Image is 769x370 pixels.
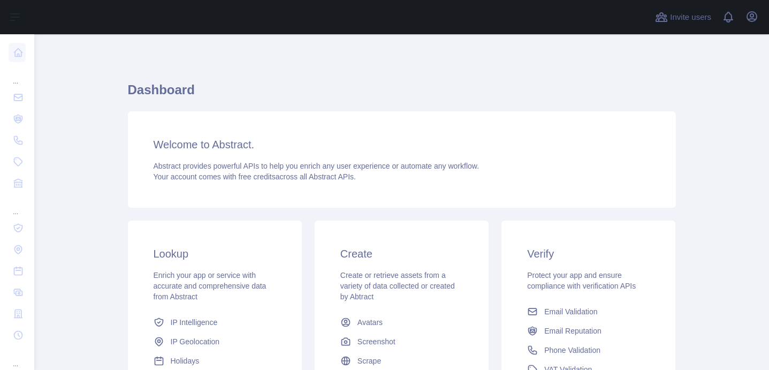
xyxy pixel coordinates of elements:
a: Email Validation [523,302,654,321]
span: Screenshot [357,336,395,347]
a: Email Reputation [523,321,654,341]
h1: Dashboard [128,81,676,107]
div: ... [9,347,26,368]
a: Phone Validation [523,341,654,360]
span: Email Validation [544,306,597,317]
div: ... [9,64,26,86]
span: IP Geolocation [171,336,220,347]
a: IP Intelligence [149,313,280,332]
a: Screenshot [336,332,467,351]
span: Abstract provides powerful APIs to help you enrich any user experience or automate any workflow. [154,162,479,170]
span: Enrich your app or service with accurate and comprehensive data from Abstract [154,271,267,301]
span: Protect your app and ensure compliance with verification APIs [527,271,636,290]
h3: Verify [527,246,650,261]
span: Holidays [171,356,200,366]
span: Scrape [357,356,381,366]
span: Invite users [670,11,711,24]
h3: Lookup [154,246,276,261]
span: Avatars [357,317,383,328]
h3: Create [340,246,463,261]
span: Phone Validation [544,345,600,356]
span: Create or retrieve assets from a variety of data collected or created by Abtract [340,271,455,301]
span: free credits [239,172,276,181]
span: Your account comes with across all Abstract APIs. [154,172,356,181]
a: Avatars [336,313,467,332]
div: ... [9,195,26,216]
h3: Welcome to Abstract. [154,137,650,152]
span: Email Reputation [544,326,602,336]
a: IP Geolocation [149,332,280,351]
button: Invite users [653,9,713,26]
span: IP Intelligence [171,317,218,328]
